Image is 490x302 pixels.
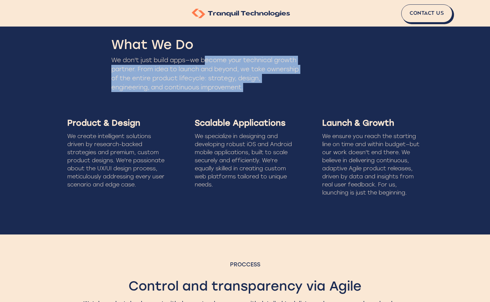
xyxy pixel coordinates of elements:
[111,37,379,52] div: What We Do
[208,11,290,17] span: Tranquil Technologies
[401,4,452,23] a: Contact Us
[67,118,168,128] div: Product & Design
[195,118,295,128] div: Scalable Applications
[195,132,295,189] div: We specialize in designing and developing robust iOS and Android mobile applications, built to sc...
[322,118,423,128] div: Launch & Growth
[192,9,205,18] img: Tranquil Technologies Logo
[37,261,453,268] div: Proccess
[111,56,299,92] div: We don't just build apps—we become your technical growth partner. From idea to launch and beyond,...
[37,278,453,294] div: Control and transparency via Agile
[322,132,423,197] div: We ensure you reach the starting line on time and within budget—but our work doesn't end there. W...
[67,132,168,189] div: We create intelligent solutions driven by research-backed strategies and premium, custom product ...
